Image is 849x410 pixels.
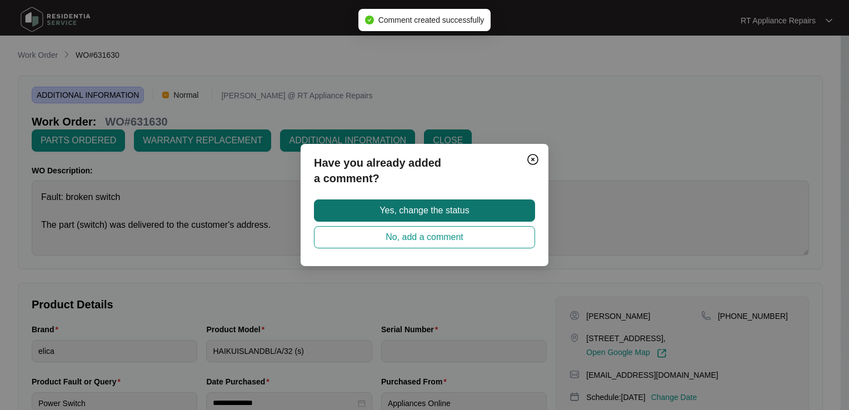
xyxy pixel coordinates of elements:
[379,204,469,217] span: Yes, change the status
[524,151,542,168] button: Close
[314,226,535,248] button: No, add a comment
[386,231,463,244] span: No, add a comment
[378,16,485,24] span: Comment created successfully
[314,155,535,171] p: Have you already added
[314,171,535,186] p: a comment?
[526,153,540,166] img: closeCircle
[314,199,535,222] button: Yes, change the status
[365,16,374,24] span: check-circle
